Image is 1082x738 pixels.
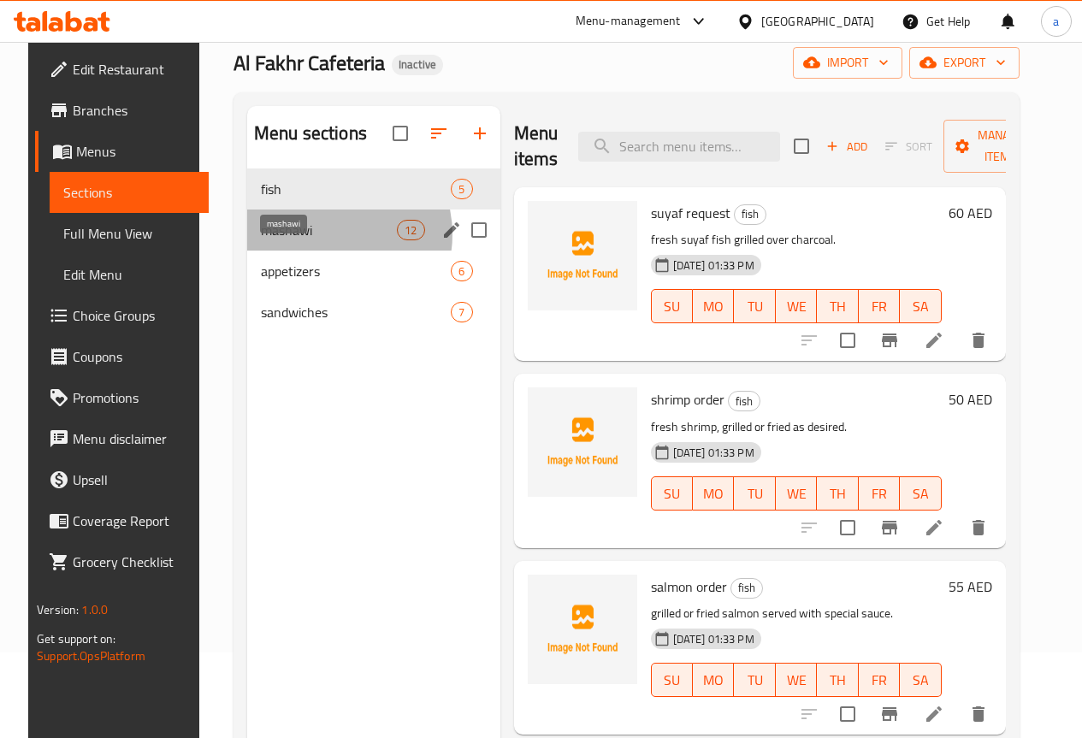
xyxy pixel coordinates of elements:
a: Full Menu View [50,213,209,254]
div: items [451,179,472,199]
span: Al Fakhr Cafeteria [234,44,385,82]
img: suyaf request [528,201,637,310]
span: WE [783,294,810,319]
button: import [793,47,902,79]
button: Branch-specific-item [869,507,910,548]
span: suyaf request [651,200,730,226]
span: FR [866,481,893,506]
span: Full Menu View [63,223,195,244]
span: appetizers [261,261,452,281]
button: SA [900,663,941,697]
span: Add [824,137,870,156]
span: sandwiches [261,302,452,322]
h2: Menu items [514,121,559,172]
span: Coverage Report [73,511,195,531]
div: Menu-management [576,11,681,32]
a: Menu disclaimer [35,418,209,459]
span: Select to update [830,510,866,546]
span: Edit Restaurant [73,59,195,80]
span: Upsell [73,469,195,490]
div: items [397,220,424,240]
span: 12 [398,222,423,239]
span: FR [866,668,893,693]
span: fish [731,578,762,598]
span: SA [907,294,934,319]
div: items [451,261,472,281]
span: fish [729,392,760,411]
button: SU [651,289,693,323]
span: Get support on: [37,628,115,650]
span: shrimp order [651,387,724,412]
p: grilled or fried salmon served with special sauce. [651,603,942,624]
span: Select all sections [382,115,418,151]
span: a [1053,12,1059,31]
span: WE [783,481,810,506]
a: Coverage Report [35,500,209,541]
span: Inactive [392,57,443,72]
button: Add section [459,113,500,154]
span: Choice Groups [73,305,195,326]
h2: Menu sections [254,121,367,146]
span: TU [741,668,768,693]
span: TH [824,668,851,693]
span: TU [741,481,768,506]
input: search [578,132,780,162]
button: TH [817,476,858,511]
button: MO [693,476,734,511]
a: Edit Restaurant [35,49,209,90]
button: SU [651,663,693,697]
span: [DATE] 01:33 PM [666,445,761,461]
span: fish [735,204,766,224]
span: Sections [63,182,195,203]
span: Coupons [73,346,195,367]
span: Select to update [830,322,866,358]
span: 7 [452,304,471,321]
span: SU [659,294,686,319]
span: Add item [819,133,874,160]
a: Menus [35,131,209,172]
a: Edit menu item [924,704,944,724]
span: Select section first [874,133,943,160]
span: TU [741,294,768,319]
a: Edit menu item [924,330,944,351]
span: Select to update [830,696,866,732]
span: Version: [37,599,79,621]
span: MO [700,294,727,319]
button: WE [776,476,817,511]
button: export [909,47,1020,79]
button: TH [817,663,858,697]
span: TH [824,481,851,506]
nav: Menu sections [247,162,500,339]
span: salmon order [651,574,727,599]
a: Promotions [35,377,209,418]
button: MO [693,289,734,323]
a: Branches [35,90,209,131]
button: SA [900,289,941,323]
h6: 60 AED [949,201,992,225]
button: SA [900,476,941,511]
button: Add [819,133,874,160]
span: 5 [452,181,471,198]
span: import [807,52,889,74]
span: Branches [73,100,195,121]
h6: 55 AED [949,575,992,599]
div: fish [728,391,760,411]
div: fish5 [247,168,500,210]
span: Manage items [957,125,1044,168]
button: Branch-specific-item [869,694,910,735]
a: Choice Groups [35,295,209,336]
a: Edit menu item [924,517,944,538]
span: WE [783,668,810,693]
div: sandwiches7 [247,292,500,333]
a: Upsell [35,459,209,500]
button: TH [817,289,858,323]
h6: 50 AED [949,387,992,411]
button: FR [859,663,900,697]
span: SA [907,668,934,693]
span: Sort sections [418,113,459,154]
button: Branch-specific-item [869,320,910,361]
span: fish [261,179,452,199]
div: fish [734,204,766,225]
